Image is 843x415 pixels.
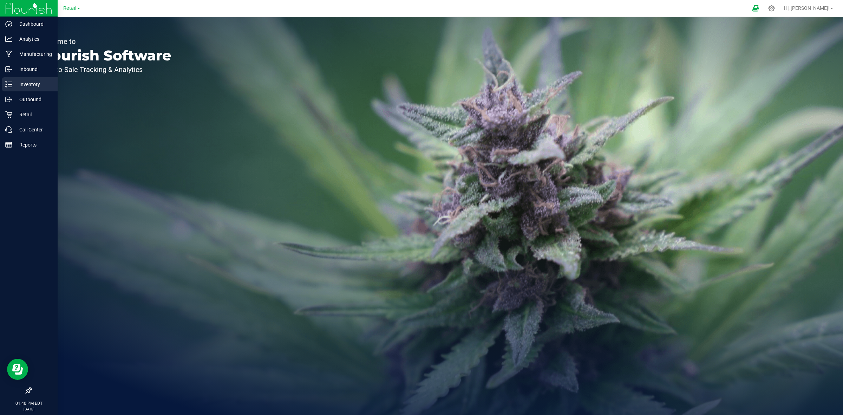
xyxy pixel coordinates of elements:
[5,111,12,118] inline-svg: Retail
[3,400,54,407] p: 01:40 PM EDT
[5,96,12,103] inline-svg: Outbound
[784,5,830,11] span: Hi, [PERSON_NAME]!
[12,35,54,43] p: Analytics
[12,50,54,58] p: Manufacturing
[12,65,54,73] p: Inbound
[12,141,54,149] p: Reports
[12,95,54,104] p: Outbound
[5,126,12,133] inline-svg: Call Center
[3,407,54,412] p: [DATE]
[38,48,171,63] p: Flourish Software
[5,141,12,148] inline-svg: Reports
[38,38,171,45] p: Welcome to
[12,110,54,119] p: Retail
[5,35,12,43] inline-svg: Analytics
[63,5,77,11] span: Retail
[12,20,54,28] p: Dashboard
[767,5,776,12] div: Manage settings
[38,66,171,73] p: Seed-to-Sale Tracking & Analytics
[12,125,54,134] p: Call Center
[5,66,12,73] inline-svg: Inbound
[7,359,28,380] iframe: Resource center
[5,81,12,88] inline-svg: Inventory
[5,51,12,58] inline-svg: Manufacturing
[748,1,764,15] span: Open Ecommerce Menu
[5,20,12,27] inline-svg: Dashboard
[12,80,54,89] p: Inventory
